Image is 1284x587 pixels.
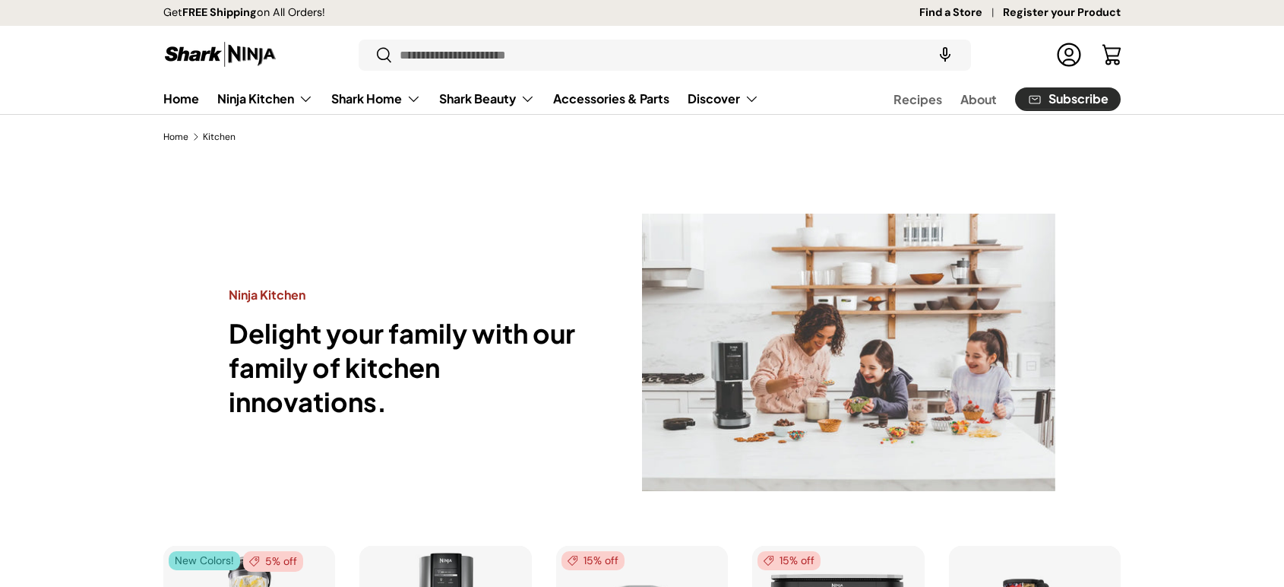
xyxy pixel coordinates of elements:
span: Subscribe [1048,93,1108,105]
summary: Ninja Kitchen [208,84,322,114]
summary: Discover [678,84,768,114]
nav: Breadcrumbs [163,130,1121,144]
a: Home [163,132,188,141]
a: Home [163,84,199,113]
a: Ninja Kitchen [217,84,313,114]
summary: Shark Home [322,84,430,114]
speech-search-button: Search by voice [921,38,969,71]
img: Shark Ninja Philippines [163,40,277,69]
a: Find a Store [919,5,1003,21]
a: Shark Home [331,84,421,114]
a: Shark Beauty [439,84,535,114]
h2: Delight your family with our family of kitchen innovations. [229,316,593,419]
a: Register your Product [1003,5,1121,21]
a: Subscribe [1015,87,1121,111]
a: Accessories & Parts [553,84,669,113]
a: Kitchen [203,132,236,141]
a: Recipes [893,84,942,114]
span: 5% off [243,551,303,572]
span: New Colors! [169,551,240,570]
a: About [960,84,997,114]
span: 15% off [757,551,821,570]
a: Discover [688,84,759,114]
nav: Secondary [857,84,1121,114]
p: Get on All Orders! [163,5,325,21]
nav: Primary [163,84,759,114]
strong: FREE Shipping [182,5,257,19]
span: 15% off [561,551,625,570]
summary: Shark Beauty [430,84,544,114]
p: Ninja Kitchen [229,286,593,304]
